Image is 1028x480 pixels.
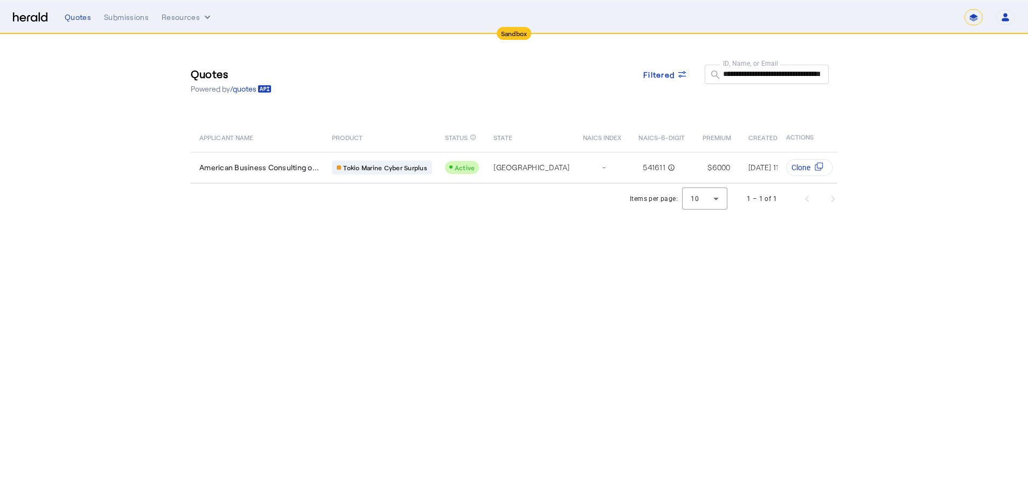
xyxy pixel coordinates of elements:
[602,162,606,173] span: -
[786,159,833,176] button: Clone
[65,12,91,23] div: Quotes
[332,131,363,142] span: PRODUCT
[723,59,779,67] mat-label: ID, Name, or Email
[748,131,777,142] span: CREATED
[162,12,213,23] button: Resources dropdown menu
[583,131,622,142] span: NAICS INDEX
[643,162,665,173] span: 541611
[712,162,731,173] span: 6000
[191,122,1022,184] table: Table view of all quotes submitted by your platform
[703,131,732,142] span: PREMIUM
[494,162,569,173] span: [GEOGRAPHIC_DATA]
[777,122,838,152] th: ACTIONS
[191,84,272,94] p: Powered by
[104,12,149,23] div: Submissions
[705,69,723,82] mat-icon: search
[643,69,675,80] span: Filtered
[199,131,253,142] span: APPLICANT NAME
[445,131,468,142] span: STATUS
[470,131,476,143] mat-icon: info_outline
[455,164,475,171] span: Active
[230,84,272,94] a: /quotes
[497,27,532,40] div: Sandbox
[494,131,512,142] span: STATE
[665,162,675,173] mat-icon: info_outline
[638,131,685,142] span: NAICS-6-DIGIT
[199,162,319,173] span: American Business Consulting o...
[191,66,272,81] h3: Quotes
[707,162,712,173] span: $
[748,163,801,172] span: [DATE] 11:14 AM
[343,163,427,172] span: Tokio Marine Cyber Surplus
[630,193,678,204] div: Items per page:
[13,12,47,23] img: Herald Logo
[791,162,810,173] span: Clone
[747,193,777,204] div: 1 – 1 of 1
[635,65,696,84] button: Filtered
